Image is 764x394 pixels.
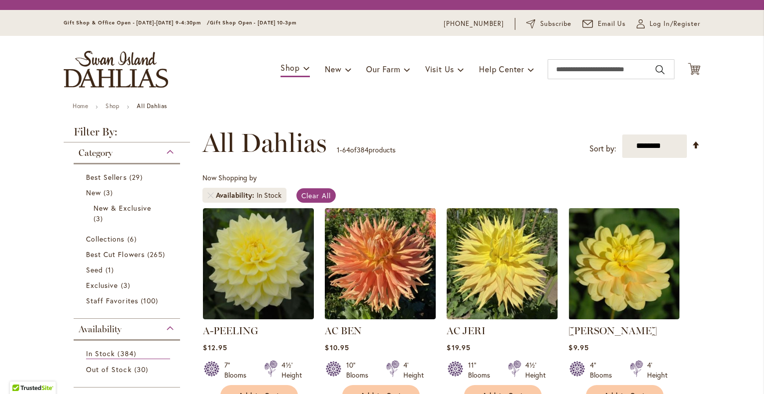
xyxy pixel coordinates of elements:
a: AHOY MATEY [569,312,679,321]
span: Seed [86,265,103,274]
span: New [325,64,341,74]
a: AC Jeri [447,312,558,321]
span: 100 [141,295,161,306]
span: 29 [129,172,145,182]
strong: All Dahlias [137,102,167,110]
a: Subscribe [526,19,572,29]
span: Exclusive [86,280,118,290]
span: 64 [342,145,350,154]
span: $10.95 [325,343,349,352]
a: Best Cut Flowers [86,249,170,260]
span: 1 [105,264,116,275]
div: 4½' Height [525,360,546,380]
span: Category [79,147,112,158]
span: 384 [357,145,369,154]
a: Exclusive [86,280,170,290]
a: Home [73,102,88,110]
span: 3 [121,280,133,290]
span: Clear All [301,191,331,200]
div: 10" Blooms [346,360,374,380]
span: Gift Shop Open - [DATE] 10-3pm [210,19,296,26]
span: Collections [86,234,125,244]
span: Best Sellers [86,172,127,182]
a: In Stock 384 [86,348,170,359]
a: AC BEN [325,325,362,337]
div: 4½' Height [282,360,302,380]
span: Visit Us [425,64,454,74]
a: A-PEELING [203,325,258,337]
div: 4' Height [403,360,424,380]
span: 30 [134,364,151,375]
div: In Stock [257,190,282,200]
a: Seed [86,264,170,275]
a: AC JERI [447,325,485,337]
span: 265 [147,249,168,260]
span: 3 [103,187,115,198]
span: $19.95 [447,343,470,352]
span: Our Farm [366,64,400,74]
span: All Dahlias [202,128,327,158]
a: New [86,187,170,198]
a: Log In/Register [637,19,700,29]
a: Best Sellers [86,172,170,182]
p: - of products [337,142,395,158]
strong: Filter By: [64,127,190,142]
span: Subscribe [540,19,572,29]
span: Best Cut Flowers [86,250,145,259]
div: 7" Blooms [224,360,252,380]
span: 6 [127,234,139,244]
a: [PERSON_NAME] [569,325,657,337]
a: [PHONE_NUMBER] [444,19,504,29]
img: AHOY MATEY [569,208,679,319]
a: Remove Availability In Stock [207,192,213,198]
span: $12.95 [203,343,227,352]
span: 384 [117,348,138,359]
span: Staff Favorites [86,296,138,305]
div: 4" Blooms [590,360,618,380]
a: Clear All [296,188,336,203]
a: New &amp; Exclusive [94,203,163,224]
span: $9.95 [569,343,588,352]
div: 4' Height [647,360,668,380]
span: Availability [79,324,121,335]
img: AC Jeri [447,208,558,319]
a: A-Peeling [203,312,314,321]
span: New [86,188,101,197]
span: In Stock [86,349,115,358]
span: Email Us [598,19,626,29]
a: Collections [86,234,170,244]
span: Now Shopping by [202,173,257,182]
span: Shop [281,62,300,73]
span: New & Exclusive [94,203,151,213]
span: 1 [337,145,340,154]
a: Email Us [582,19,626,29]
img: A-Peeling [203,208,314,319]
span: Help Center [479,64,524,74]
a: Staff Favorites [86,295,170,306]
div: 11" Blooms [468,360,496,380]
span: Out of Stock [86,365,132,374]
span: 3 [94,213,105,224]
span: Availability [216,190,257,200]
a: store logo [64,51,168,88]
span: Gift Shop & Office Open - [DATE]-[DATE] 9-4:30pm / [64,19,210,26]
label: Sort by: [589,139,616,158]
img: AC BEN [325,208,436,319]
a: Out of Stock 30 [86,364,170,375]
a: AC BEN [325,312,436,321]
span: Log In/Register [650,19,700,29]
a: Shop [105,102,119,110]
